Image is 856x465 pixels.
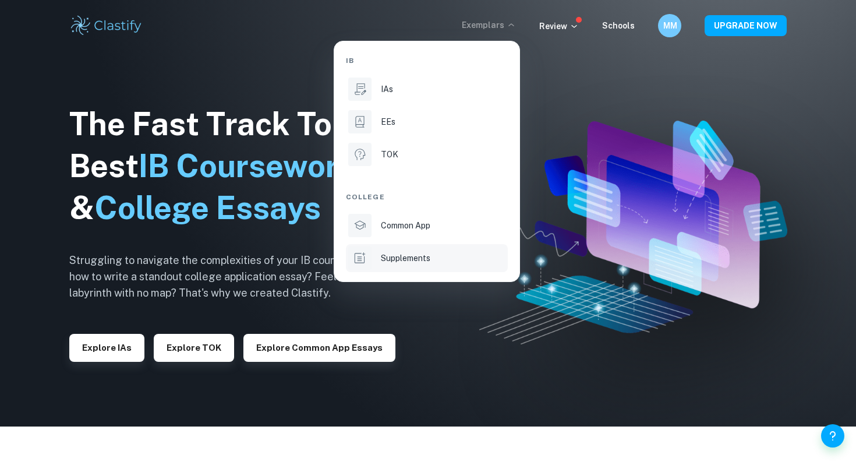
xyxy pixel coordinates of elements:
[346,55,354,66] span: IB
[346,108,508,136] a: EEs
[381,219,430,232] p: Common App
[381,148,398,161] p: TOK
[346,75,508,103] a: IAs
[381,83,393,96] p: IAs
[346,140,508,168] a: TOK
[381,252,430,265] p: Supplements
[346,212,508,239] a: Common App
[346,244,508,272] a: Supplements
[346,192,385,202] span: College
[381,115,395,128] p: EEs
